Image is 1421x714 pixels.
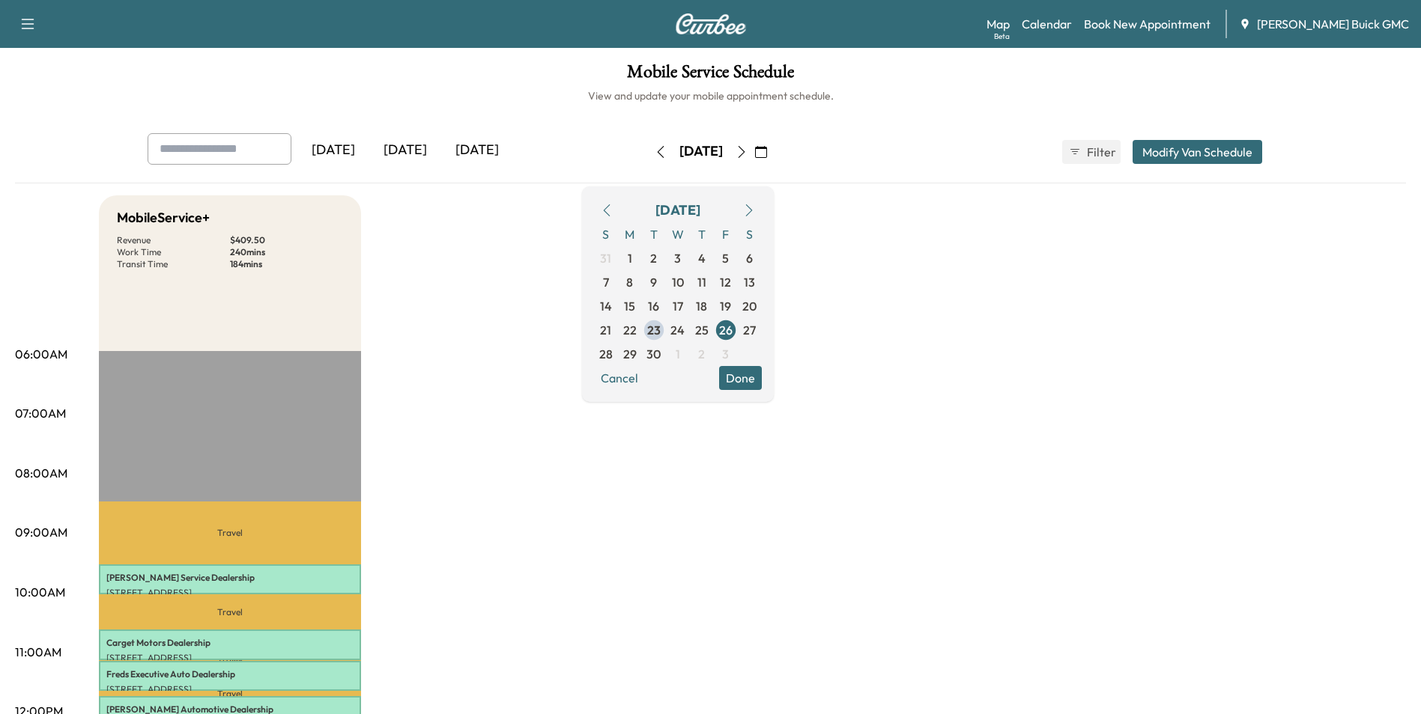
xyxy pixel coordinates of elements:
button: Done [719,366,762,390]
img: Curbee Logo [675,13,747,34]
span: 25 [695,321,709,339]
div: [DATE] [441,133,513,168]
h6: View and update your mobile appointment schedule. [15,88,1406,103]
span: 10 [672,273,684,291]
p: Travel [99,691,361,696]
span: W [666,222,690,246]
span: 2 [698,345,705,363]
p: [STREET_ADDRESS] [106,652,354,664]
p: [STREET_ADDRESS] [106,683,354,695]
p: 11:00AM [15,643,61,661]
span: 29 [623,345,637,363]
span: Filter [1087,143,1114,161]
span: 24 [670,321,685,339]
span: S [594,222,618,246]
div: Beta [994,31,1010,42]
div: [DATE] [679,142,723,161]
span: T [642,222,666,246]
span: 4 [698,249,706,267]
span: M [618,222,642,246]
h5: MobileService+ [117,207,210,228]
p: [STREET_ADDRESS] [106,587,354,599]
p: Travel [99,501,361,564]
p: Transit Time [117,258,230,270]
p: 10:00AM [15,583,65,601]
span: 8 [626,273,633,291]
span: 1 [676,345,680,363]
span: 31 [600,249,611,267]
div: [DATE] [369,133,441,168]
span: 9 [650,273,657,291]
span: 11 [697,273,706,291]
div: [DATE] [297,133,369,168]
p: Work Time [117,246,230,258]
p: Travel [99,594,361,629]
a: Calendar [1022,15,1072,33]
a: MapBeta [987,15,1010,33]
span: 3 [722,345,729,363]
span: [PERSON_NAME] Buick GMC [1257,15,1409,33]
button: Modify Van Schedule [1133,140,1262,164]
span: 13 [744,273,755,291]
span: 27 [743,321,756,339]
span: 7 [603,273,609,291]
span: 5 [722,249,729,267]
span: 21 [600,321,611,339]
p: 09:00AM [15,523,67,541]
span: 2 [650,249,657,267]
span: 17 [673,297,683,315]
span: T [690,222,714,246]
span: 18 [696,297,707,315]
span: 28 [599,345,613,363]
p: [PERSON_NAME] Service Dealership [106,572,354,584]
div: [DATE] [655,200,700,221]
span: 14 [600,297,612,315]
span: 19 [720,297,731,315]
span: 16 [648,297,659,315]
span: 26 [719,321,733,339]
p: Freds Executive Auto Dealership [106,668,354,680]
span: 15 [624,297,635,315]
p: Revenue [117,234,230,246]
p: Carget Motors Dealership [106,637,354,649]
span: 1 [628,249,632,267]
span: 12 [720,273,731,291]
span: 20 [742,297,757,315]
p: 08:00AM [15,464,67,482]
span: 30 [646,345,661,363]
span: 23 [647,321,661,339]
span: 22 [623,321,637,339]
h1: Mobile Service Schedule [15,63,1406,88]
a: Book New Appointment [1084,15,1211,33]
p: $ 409.50 [230,234,343,246]
span: F [714,222,738,246]
p: 184 mins [230,258,343,270]
button: Filter [1062,140,1121,164]
p: 07:00AM [15,404,66,422]
p: 06:00AM [15,345,67,363]
span: 3 [674,249,681,267]
button: Cancel [594,366,645,390]
p: Travel [99,660,361,661]
span: S [738,222,762,246]
span: 6 [746,249,753,267]
p: 240 mins [230,246,343,258]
